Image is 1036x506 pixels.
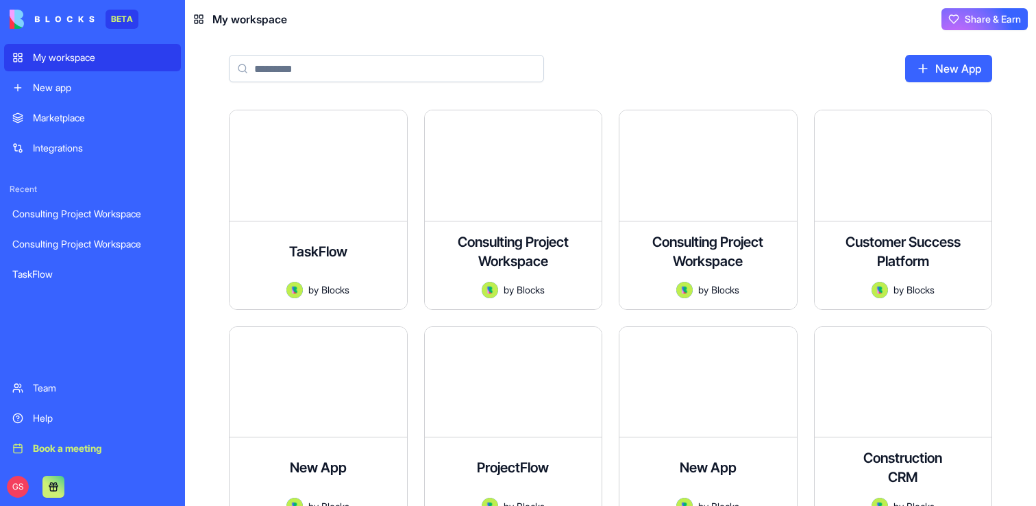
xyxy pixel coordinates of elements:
a: Integrations [4,134,181,162]
h4: New App [680,458,737,477]
a: New app [4,74,181,101]
a: Consulting Project Workspace [4,230,181,258]
span: by [698,282,708,297]
a: Marketplace [4,104,181,132]
a: Team [4,374,181,402]
span: My workspace [212,11,287,27]
span: Share & Earn [965,12,1021,26]
a: Consulting Project WorkspaceAvatarbyBlocks [424,110,603,310]
h4: Customer Success Platform [826,232,981,271]
img: logo [10,10,95,29]
a: Help [4,405,181,432]
img: Avatar [872,282,888,298]
h4: Construction CRM [848,448,958,487]
a: Consulting Project Workspace [4,200,181,228]
a: Consulting Project WorkspaceAvatarbyBlocks [619,110,798,310]
a: New App [905,55,992,82]
div: Consulting Project Workspace [12,207,173,221]
h4: New App [290,458,347,477]
span: by [308,282,319,297]
div: New app [33,81,173,95]
span: by [893,282,904,297]
span: by [504,282,514,297]
h4: ProjectFlow [477,458,549,477]
span: GS [7,476,29,498]
div: BETA [106,10,138,29]
div: Integrations [33,141,173,155]
a: TaskFlowAvatarbyBlocks [229,110,408,310]
img: Avatar [482,282,498,298]
span: Blocks [517,282,545,297]
div: Consulting Project Workspace [12,237,173,251]
div: Book a meeting [33,442,173,455]
span: Blocks [321,282,349,297]
img: Avatar [286,282,303,298]
a: TaskFlow [4,261,181,288]
div: Marketplace [33,111,173,125]
button: Share & Earn [941,8,1028,30]
h4: Consulting Project Workspace [436,232,591,271]
h4: TaskFlow [289,242,347,261]
div: Team [33,381,173,395]
span: Blocks [711,282,739,297]
div: My workspace [33,51,173,64]
h4: Consulting Project Workspace [630,232,786,271]
span: Blocks [907,282,935,297]
a: Book a meeting [4,435,181,462]
div: TaskFlow [12,267,173,281]
a: BETA [10,10,138,29]
span: Recent [4,184,181,195]
img: Avatar [676,282,693,298]
a: Customer Success PlatformAvatarbyBlocks [814,110,993,310]
div: Help [33,411,173,425]
a: My workspace [4,44,181,71]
